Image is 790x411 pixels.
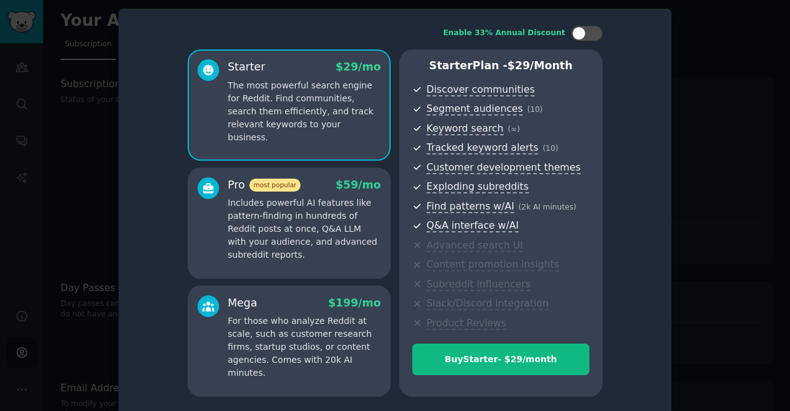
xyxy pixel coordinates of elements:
[228,295,257,311] div: Mega
[426,219,518,232] span: Q&A interface w/AI
[507,59,573,72] span: $ 29 /month
[412,58,589,74] p: Starter Plan -
[543,144,558,153] span: ( 10 )
[336,179,381,191] span: $ 59 /mo
[426,142,538,155] span: Tracked keyword alerts
[249,179,301,192] span: most popular
[518,203,576,211] span: ( 2k AI minutes )
[412,344,589,375] button: BuyStarter- $29/month
[228,197,381,261] p: Includes powerful AI features like pattern-finding in hundreds of Reddit posts at once, Q&A LLM w...
[426,200,514,213] span: Find patterns w/AI
[228,59,265,75] div: Starter
[413,353,589,366] div: Buy Starter - $ 29 /month
[508,125,520,133] span: ( ∞ )
[426,161,581,174] span: Customer development themes
[426,83,534,96] span: Discover communities
[426,180,528,193] span: Exploding subreddits
[426,278,530,291] span: Subreddit influencers
[426,239,523,252] span: Advanced search UI
[426,258,559,271] span: Content promotion insights
[336,61,381,73] span: $ 29 /mo
[328,297,381,309] span: $ 199 /mo
[426,317,506,330] span: Product Reviews
[426,103,523,116] span: Segment audiences
[228,315,381,379] p: For those who analyze Reddit at scale, such as customer research firms, startup studios, or conte...
[228,79,381,144] p: The most powerful search engine for Reddit. Find communities, search them efficiently, and track ...
[426,297,549,310] span: Slack/Discord integration
[426,122,504,135] span: Keyword search
[443,28,565,39] div: Enable 33% Annual Discount
[228,177,301,193] div: Pro
[527,105,543,114] span: ( 10 )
